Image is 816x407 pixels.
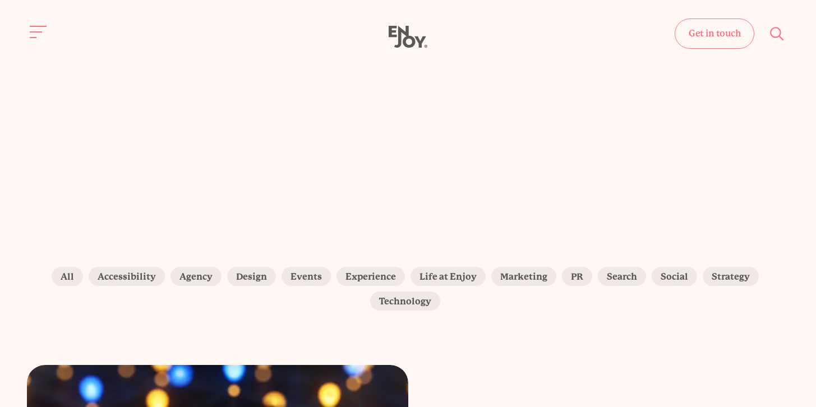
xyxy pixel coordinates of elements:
[170,267,222,286] label: Agency
[675,18,754,49] a: Get in touch
[766,22,789,45] button: Site search
[282,267,331,286] label: Events
[52,267,83,286] label: All
[703,267,759,286] label: Strategy
[227,267,276,286] label: Design
[89,267,165,286] label: Accessibility
[562,267,592,286] label: PR
[491,267,556,286] label: Marketing
[411,267,486,286] label: Life at Enjoy
[336,267,405,286] label: Experience
[652,267,697,286] label: Social
[370,292,440,311] label: Technology
[27,20,50,44] button: Site navigation
[598,267,646,286] label: Search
